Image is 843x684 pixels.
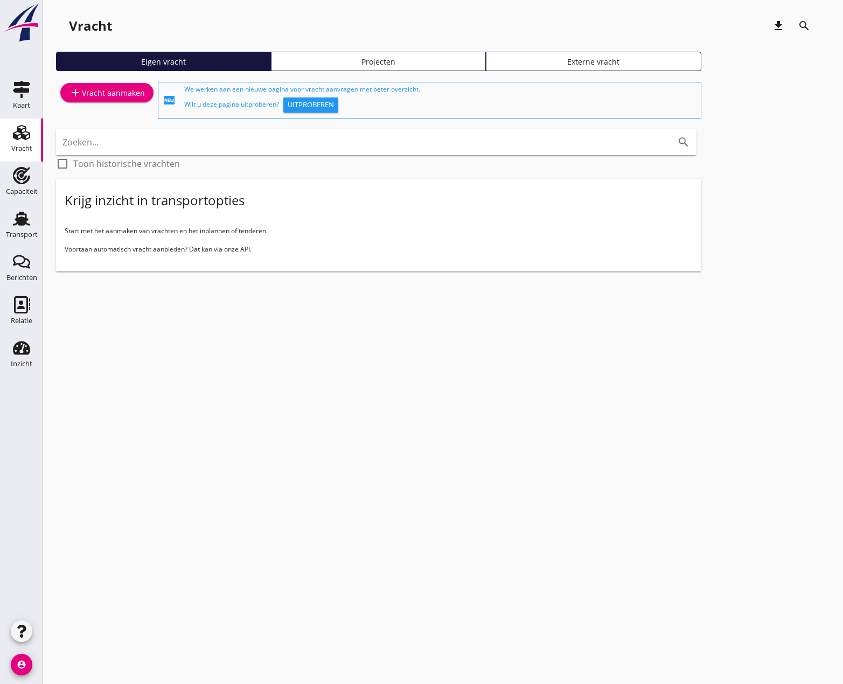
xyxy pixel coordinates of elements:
[677,136,690,149] i: search
[65,226,693,236] p: Start met het aanmaken van vrachten en het inplannen of tenderen.
[73,158,180,169] label: Toon historische vrachten
[11,145,32,152] div: Vracht
[772,19,785,32] i: download
[65,192,245,209] div: Krijg inzicht in transportopties
[163,94,176,107] i: fiber_new
[271,52,486,71] a: Projecten
[65,245,693,254] p: Voortaan automatisch vracht aanbieden? Dat kan via onze API.
[184,85,696,116] div: We werken aan een nieuwe pagina voor vracht aanvragen met beter overzicht. Wilt u deze pagina uit...
[13,102,30,109] div: Kaart
[288,100,334,110] div: Uitproberen
[11,654,32,675] i: account_circle
[69,86,82,99] i: add
[276,56,481,67] div: Projecten
[486,52,701,71] a: Externe vracht
[491,56,696,67] div: Externe vracht
[56,52,271,71] a: Eigen vracht
[11,360,32,367] div: Inzicht
[283,97,338,113] button: Uitproberen
[2,3,41,43] img: logo-small.a267ee39.svg
[11,317,32,324] div: Relatie
[69,86,145,99] div: Vracht aanmaken
[62,134,660,151] input: Zoeken...
[60,83,154,102] a: Vracht aanmaken
[6,274,37,281] div: Berichten
[69,17,112,34] div: Vracht
[6,231,38,238] div: Transport
[61,56,266,67] div: Eigen vracht
[6,188,38,195] div: Capaciteit
[798,19,811,32] i: search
